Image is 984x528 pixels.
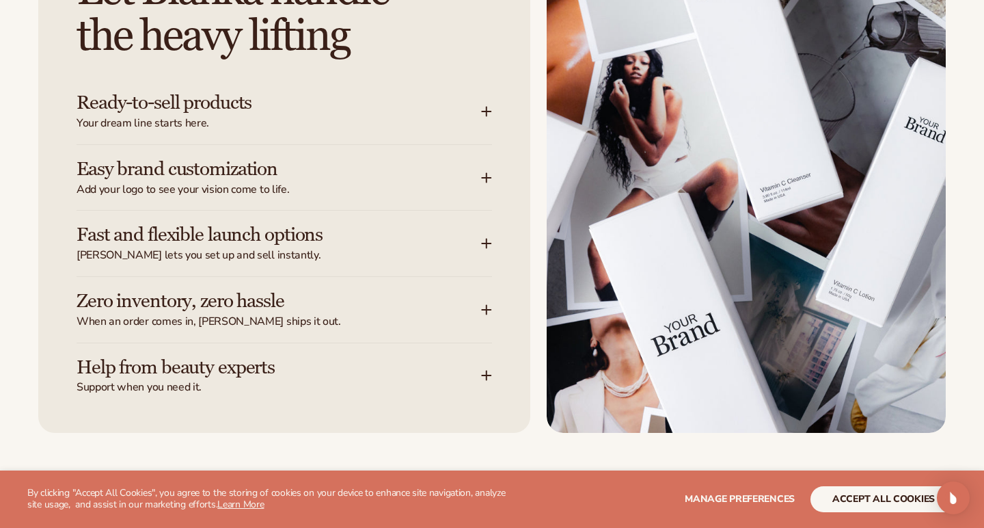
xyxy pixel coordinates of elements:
[217,498,264,511] a: Learn More
[937,481,970,514] div: Open Intercom Messenger
[77,92,440,114] h3: Ready-to-sell products
[77,291,440,312] h3: Zero inventory, zero hassle
[27,488,514,511] p: By clicking "Accept All Cookies", you agree to the storing of cookies on your device to enhance s...
[77,315,481,329] span: When an order comes in, [PERSON_NAME] ships it out.
[77,248,481,263] span: [PERSON_NAME] lets you set up and sell instantly.
[77,116,481,131] span: Your dream line starts here.
[77,183,481,197] span: Add your logo to see your vision come to life.
[685,492,795,505] span: Manage preferences
[77,357,440,378] h3: Help from beauty experts
[77,224,440,246] h3: Fast and flexible launch options
[810,486,957,512] button: accept all cookies
[685,486,795,512] button: Manage preferences
[77,159,440,180] h3: Easy brand customization
[77,380,481,395] span: Support when you need it.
